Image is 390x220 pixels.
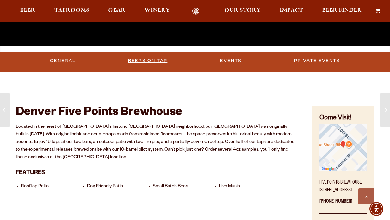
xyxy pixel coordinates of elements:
h3: Features [16,165,296,179]
span: Beer [20,8,35,13]
a: General [47,54,78,68]
h2: Denver Five Points Brewhouse [16,106,296,120]
a: Beer Finder [318,8,366,15]
span: Impact [280,8,303,13]
a: Private Events [292,54,343,68]
a: Impact [275,8,307,15]
a: Events [218,54,244,68]
a: Taprooms [50,8,93,15]
a: Scroll to top [358,188,374,204]
a: Our Story [220,8,265,15]
span: Gear [108,8,126,13]
li: Rooftop Patio [21,184,84,190]
a: Beers on Tap [126,54,170,68]
img: Small thumbnail of location on map [319,124,367,171]
li: Small Batch Beers [153,184,216,190]
a: Odell Home [184,8,207,15]
span: Winery [145,8,170,13]
a: Find on Google Maps (opens in a new window) [319,168,367,173]
span: Taprooms [54,8,89,13]
p: Located in the heart of [GEOGRAPHIC_DATA]’s historic [GEOGRAPHIC_DATA] neighborhood, our [GEOGRAP... [16,123,296,161]
p: [PHONE_NUMBER] [319,194,367,214]
h4: Come Visit! [319,114,367,123]
div: Accessibility Menu [369,202,383,216]
a: Winery [140,8,174,15]
a: Gear [104,8,130,15]
li: Live Music [219,184,282,190]
p: Five Points Brewhouse [STREET_ADDRESS] [319,175,367,194]
span: Our Story [224,8,261,13]
a: Beer [16,8,40,15]
li: Dog Friendly Patio [87,184,150,190]
span: Beer Finder [322,8,362,13]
